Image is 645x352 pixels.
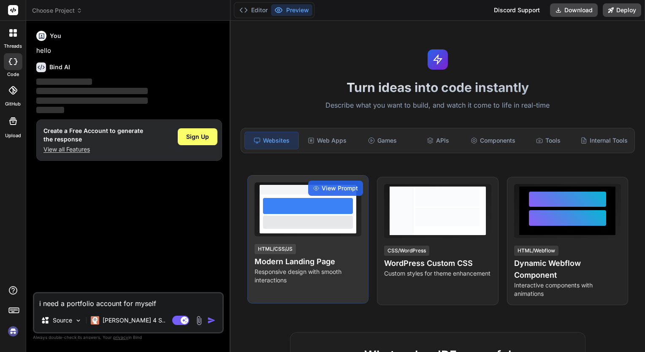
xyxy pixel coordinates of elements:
[255,244,296,254] div: HTML/CSS/JS
[255,268,361,284] p: Responsive design with smooth interactions
[36,46,222,56] p: hello
[577,132,631,149] div: Internal Tools
[411,132,465,149] div: APIs
[301,132,354,149] div: Web Apps
[34,293,222,309] textarea: i need a portfolio account for myself
[103,316,165,325] p: [PERSON_NAME] 4 S..
[5,132,21,139] label: Upload
[236,4,271,16] button: Editor
[5,100,21,108] label: GitHub
[50,32,61,40] h6: You
[4,43,22,50] label: threads
[271,4,312,16] button: Preview
[514,281,621,298] p: Interactive components with animations
[113,335,128,340] span: privacy
[36,88,148,94] span: ‌
[32,6,82,15] span: Choose Project
[489,3,545,17] div: Discord Support
[322,184,358,192] span: View Prompt
[384,257,491,269] h4: WordPress Custom CSS
[244,132,299,149] div: Websites
[43,145,143,154] p: View all Features
[194,316,204,325] img: attachment
[514,246,558,256] div: HTML/Webflow
[53,316,72,325] p: Source
[384,246,429,256] div: CSS/WordPress
[36,97,148,104] span: ‌
[522,132,575,149] div: Tools
[255,256,361,268] h4: Modern Landing Page
[6,324,20,338] img: signin
[603,3,641,17] button: Deploy
[236,80,640,95] h1: Turn ideas into code instantly
[186,133,209,141] span: Sign Up
[514,257,621,281] h4: Dynamic Webflow Component
[43,127,143,144] h1: Create a Free Account to generate the response
[384,269,491,278] p: Custom styles for theme enhancement
[356,132,409,149] div: Games
[49,63,70,71] h6: Bind AI
[36,79,92,85] span: ‌
[207,316,216,325] img: icon
[7,71,19,78] label: code
[36,107,64,113] span: ‌
[236,100,640,111] p: Describe what you want to build, and watch it come to life in real-time
[91,316,99,325] img: Claude 4 Sonnet
[466,132,520,149] div: Components
[33,333,224,341] p: Always double-check its answers. Your in Bind
[550,3,598,17] button: Download
[75,317,82,324] img: Pick Models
